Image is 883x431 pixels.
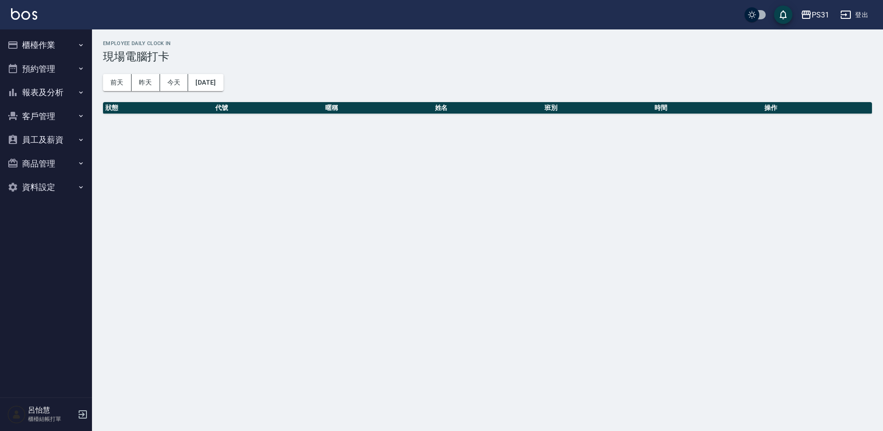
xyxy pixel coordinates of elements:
[132,74,160,91] button: 昨天
[103,102,213,114] th: 狀態
[4,175,88,199] button: 資料設定
[28,415,75,423] p: 櫃檯結帳打單
[762,102,872,114] th: 操作
[542,102,652,114] th: 班別
[160,74,189,91] button: 今天
[797,6,833,24] button: PS31
[837,6,872,23] button: 登出
[652,102,762,114] th: 時間
[103,50,872,63] h3: 現場電腦打卡
[28,406,75,415] h5: 呂怡慧
[188,74,223,91] button: [DATE]
[774,6,792,24] button: save
[4,104,88,128] button: 客戶管理
[4,57,88,81] button: 預約管理
[11,8,37,20] img: Logo
[4,128,88,152] button: 員工及薪資
[103,40,872,46] h2: Employee Daily Clock In
[323,102,433,114] th: 暱稱
[433,102,543,114] th: 姓名
[4,152,88,176] button: 商品管理
[213,102,323,114] th: 代號
[4,33,88,57] button: 櫃檯作業
[4,80,88,104] button: 報表及分析
[103,74,132,91] button: 前天
[812,9,829,21] div: PS31
[7,405,26,424] img: Person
